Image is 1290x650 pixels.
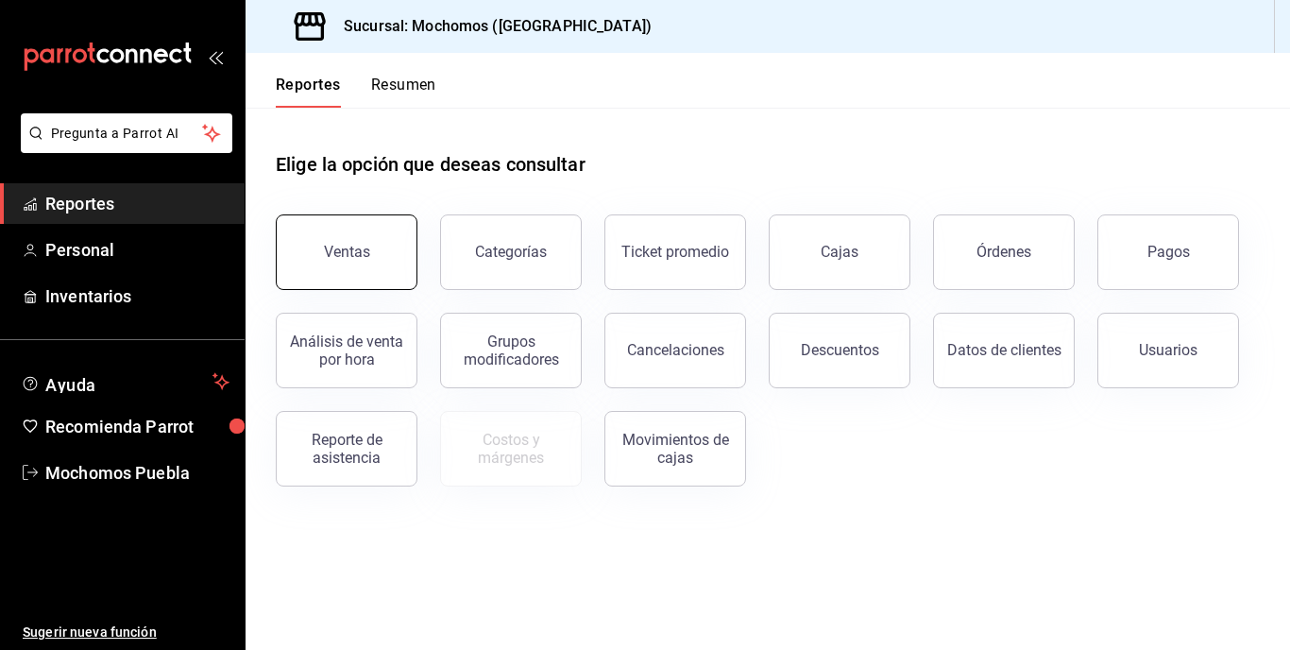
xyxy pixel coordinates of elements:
button: Órdenes [933,214,1075,290]
button: Cajas [769,214,910,290]
button: Ventas [276,214,417,290]
div: Categorías [475,243,547,261]
button: Usuarios [1097,313,1239,388]
div: Datos de clientes [947,341,1061,359]
button: Categorías [440,214,582,290]
div: navigation tabs [276,76,436,108]
button: open_drawer_menu [208,49,223,64]
div: Cancelaciones [627,341,724,359]
span: Recomienda Parrot [45,414,229,439]
button: Reportes [276,76,341,108]
button: Ticket promedio [604,214,746,290]
div: Usuarios [1139,341,1197,359]
span: Reportes [45,191,229,216]
a: Pregunta a Parrot AI [13,137,232,157]
button: Contrata inventarios para ver este reporte [440,411,582,487]
span: Sugerir nueva función [23,623,229,642]
div: Cajas [821,243,858,261]
div: Movimientos de cajas [617,431,734,467]
button: Pregunta a Parrot AI [21,113,232,153]
div: Descuentos [801,341,879,359]
div: Órdenes [976,243,1031,261]
div: Costos y márgenes [452,431,569,467]
span: Mochomos Puebla [45,460,229,486]
button: Datos de clientes [933,313,1075,388]
span: Ayuda [45,370,205,393]
button: Movimientos de cajas [604,411,746,487]
div: Ventas [324,243,370,261]
h3: Sucursal: Mochomos ([GEOGRAPHIC_DATA]) [329,15,652,38]
button: Descuentos [769,313,910,388]
div: Análisis de venta por hora [288,333,405,368]
h1: Elige la opción que deseas consultar [276,150,586,179]
div: Pagos [1147,243,1190,261]
button: Pagos [1097,214,1239,290]
div: Ticket promedio [621,243,729,261]
div: Grupos modificadores [452,333,569,368]
span: Pregunta a Parrot AI [51,124,203,144]
div: Reporte de asistencia [288,431,405,467]
span: Personal [45,237,229,263]
button: Resumen [371,76,436,108]
button: Reporte de asistencia [276,411,417,487]
button: Análisis de venta por hora [276,313,417,388]
button: Cancelaciones [604,313,746,388]
span: Inventarios [45,283,229,309]
button: Grupos modificadores [440,313,582,388]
